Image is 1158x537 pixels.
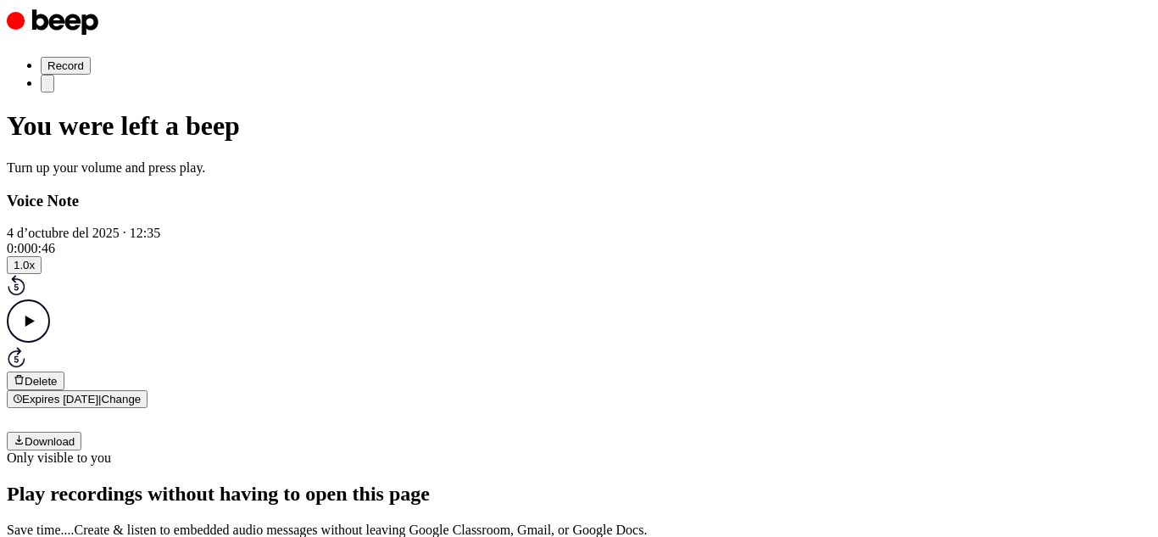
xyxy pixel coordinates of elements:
button: Open menu [41,75,54,92]
button: 1.0x [7,256,42,274]
h2: Play recordings without having to open this page [7,483,1151,506]
h1: You were left a beep [7,110,1151,142]
span: 0:00 [7,241,31,255]
button: Record [41,57,91,75]
button: Delete [7,372,64,390]
span: Only visible to you [7,450,111,465]
h3: Voice Note [7,192,1151,210]
span: 0:46 [31,241,54,255]
button: Expires [DATE]|Change [7,390,148,408]
span: Record [47,59,84,72]
span: Change [102,393,142,406]
span: 4 d’octubre del 2025 · 12:35 [7,226,160,240]
span: | [98,393,101,406]
p: Turn up your volume and press play. [7,160,1151,176]
a: Beep [7,28,103,42]
button: Download [7,432,81,450]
